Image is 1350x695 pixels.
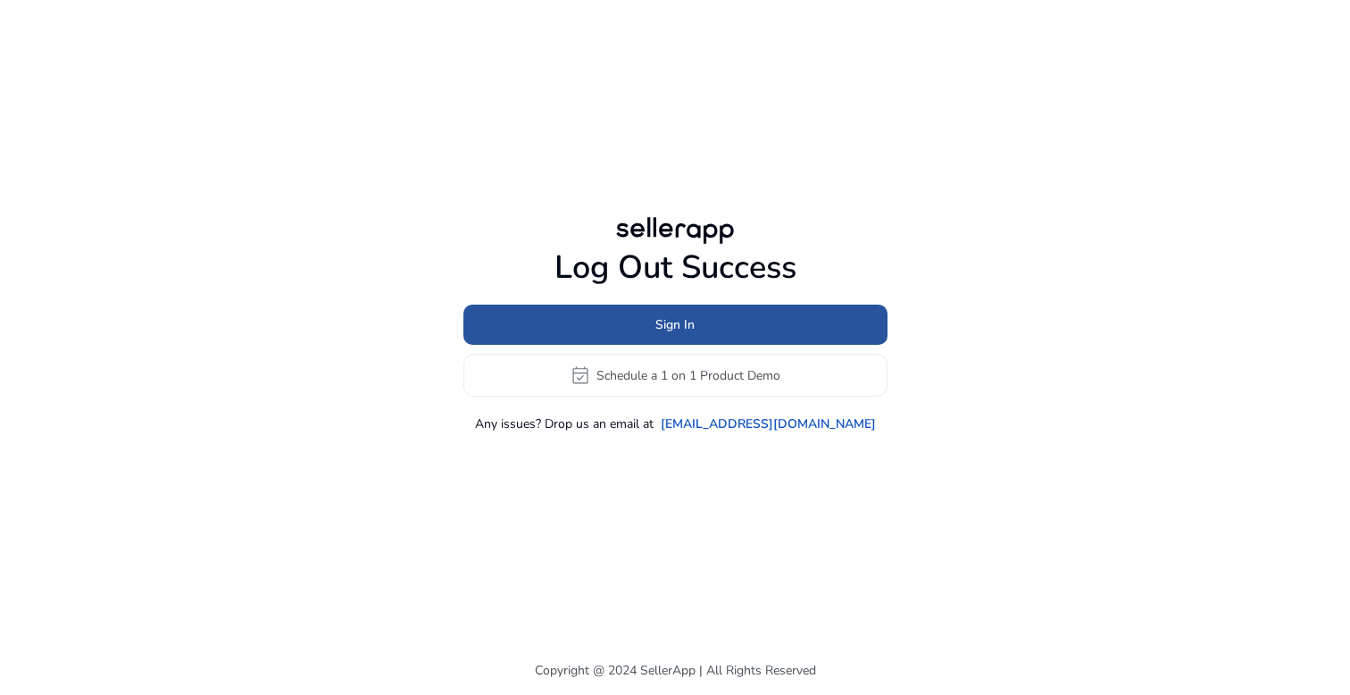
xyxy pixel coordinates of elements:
p: Any issues? Drop us an email at [475,414,654,433]
button: Sign In [463,305,887,345]
span: Sign In [655,315,695,334]
a: [EMAIL_ADDRESS][DOMAIN_NAME] [661,414,876,433]
button: event_availableSchedule a 1 on 1 Product Demo [463,354,887,397]
span: event_available [570,364,591,386]
h1: Log Out Success [463,248,887,287]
